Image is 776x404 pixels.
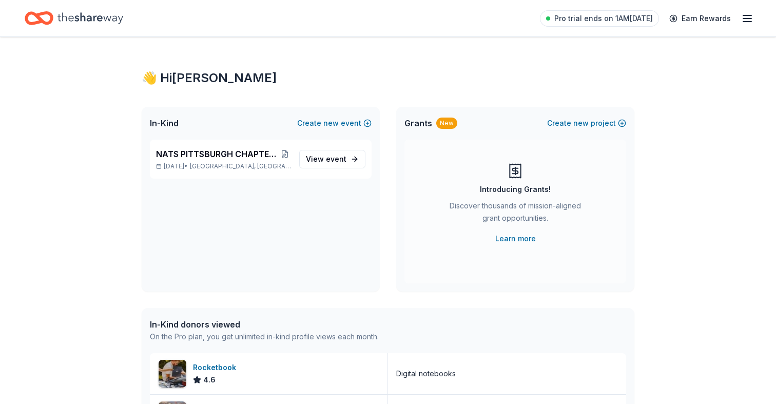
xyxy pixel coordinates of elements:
[540,10,659,27] a: Pro trial ends on 1AM[DATE]
[326,155,346,163] span: event
[142,70,634,86] div: 👋 Hi [PERSON_NAME]
[25,6,123,30] a: Home
[203,374,216,386] span: 4.6
[495,233,536,245] a: Learn more
[445,200,585,228] div: Discover thousands of mission-aligned grant opportunities.
[150,331,379,343] div: On the Pro plan, you get unlimited in-kind profile views each month.
[193,361,240,374] div: Rocketbook
[554,12,653,25] span: Pro trial ends on 1AM[DATE]
[404,117,432,129] span: Grants
[436,118,457,129] div: New
[323,117,339,129] span: new
[190,162,291,170] span: [GEOGRAPHIC_DATA], [GEOGRAPHIC_DATA]
[159,360,186,388] img: Image for Rocketbook
[156,162,291,170] p: [DATE] •
[156,148,279,160] span: NATS PITTSBURGH CHAPTER FIRST ANNIVERSARY
[663,9,737,28] a: Earn Rewards
[573,117,589,129] span: new
[297,117,372,129] button: Createnewevent
[299,150,365,168] a: View event
[150,318,379,331] div: In-Kind donors viewed
[150,117,179,129] span: In-Kind
[396,368,456,380] div: Digital notebooks
[547,117,626,129] button: Createnewproject
[306,153,346,165] span: View
[480,183,551,196] div: Introducing Grants!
